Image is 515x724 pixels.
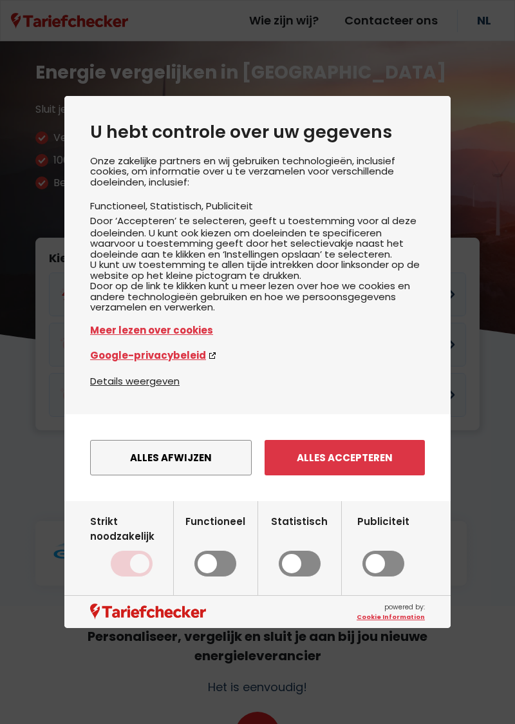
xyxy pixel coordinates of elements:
button: Alles afwijzen [90,440,252,475]
li: Statistisch [150,199,206,213]
li: Publiciteit [206,199,253,213]
span: powered by: [357,602,425,622]
label: Strikt noodzakelijk [90,514,173,577]
a: Cookie Information [357,613,425,622]
div: menu [64,414,451,501]
button: Details weergeven [90,374,180,388]
a: Meer lezen over cookies [90,323,425,338]
label: Functioneel [185,514,245,577]
li: Functioneel [90,199,150,213]
a: Google-privacybeleid [90,348,425,363]
label: Publiciteit [357,514,409,577]
button: Alles accepteren [265,440,425,475]
h2: U hebt controle over uw gegevens [90,122,425,142]
img: logo [90,604,206,620]
label: Statistisch [271,514,328,577]
div: Onze zakelijke partners en wij gebruiken technologieën, inclusief cookies, om informatie over u t... [90,156,425,374]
